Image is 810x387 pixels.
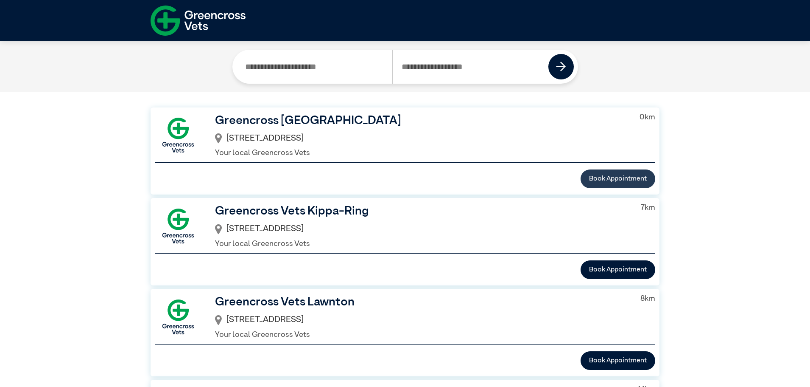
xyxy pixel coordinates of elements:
[392,50,549,84] input: Search by Postcode
[215,130,626,148] div: [STREET_ADDRESS]
[215,220,627,238] div: [STREET_ADDRESS]
[581,260,655,279] button: Book Appointment
[215,293,627,311] h3: Greencross Vets Lawnton
[215,311,627,329] div: [STREET_ADDRESS]
[155,112,201,158] img: GX-Square.png
[151,2,246,39] img: f-logo
[215,238,627,250] p: Your local Greencross Vets
[215,329,627,341] p: Your local Greencross Vets
[581,351,655,370] button: Book Appointment
[155,203,201,249] img: GX-Square.png
[155,294,201,340] img: GX-Square.png
[215,202,627,220] h3: Greencross Vets Kippa-Ring
[641,202,655,214] p: 7 km
[237,50,393,84] input: Search by Clinic Name
[215,147,626,159] p: Your local Greencross Vets
[581,169,655,188] button: Book Appointment
[215,112,626,130] h3: Greencross [GEOGRAPHIC_DATA]
[640,293,655,305] p: 8 km
[640,112,655,123] p: 0 km
[556,62,566,72] img: icon-right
